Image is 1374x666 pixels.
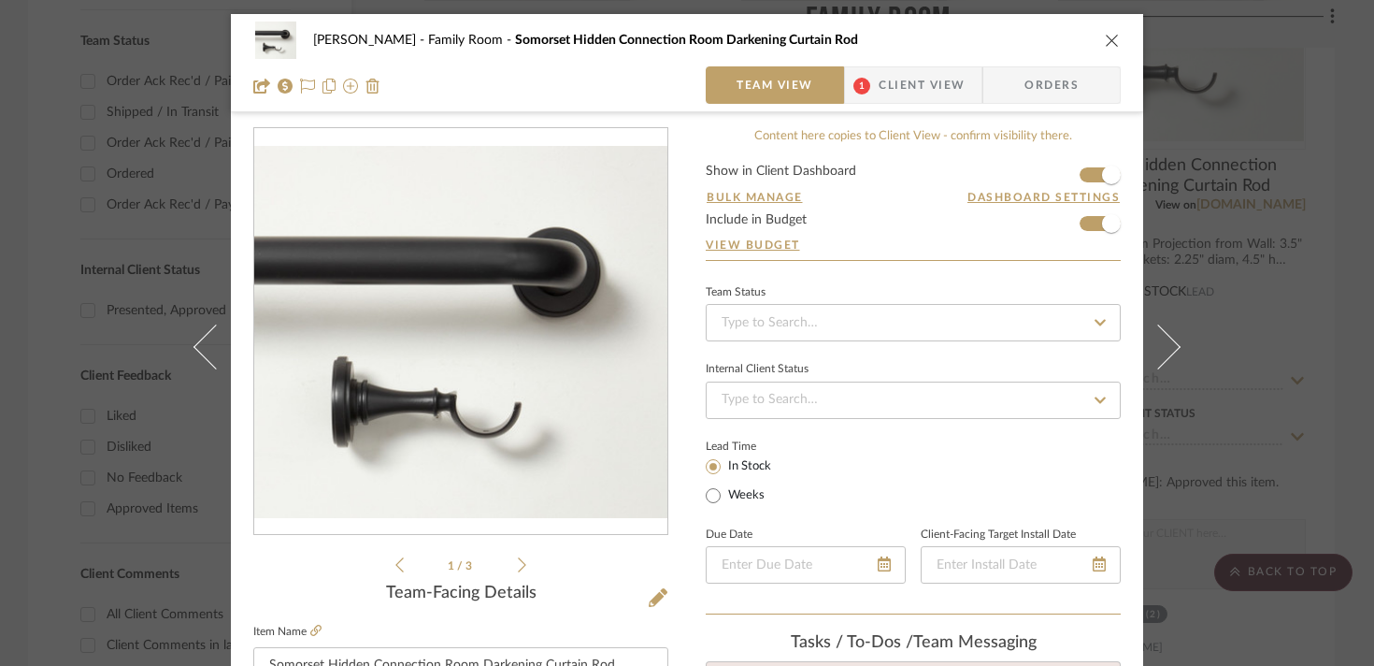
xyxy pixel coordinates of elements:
[254,146,667,518] img: 15bd5394-134f-4f2f-9c9b-5941aeb07551_436x436.jpg
[706,633,1121,654] div: team Messaging
[428,34,515,47] span: Family Room
[448,560,457,572] span: 1
[253,22,298,59] img: 15bd5394-134f-4f2f-9c9b-5941aeb07551_48x40.jpg
[254,146,667,518] div: 0
[879,66,965,104] span: Client View
[706,189,804,206] button: Bulk Manage
[706,304,1121,341] input: Type to Search…
[313,34,428,47] span: [PERSON_NAME]
[1004,66,1099,104] span: Orders
[465,560,475,572] span: 3
[457,560,465,572] span: /
[706,288,766,297] div: Team Status
[791,634,913,651] span: Tasks / To-Dos /
[706,127,1121,146] div: Content here copies to Client View - confirm visibility there.
[1104,32,1121,49] button: close
[706,455,802,507] mat-radio-group: Select item type
[706,546,906,584] input: Enter Due Date
[853,78,870,94] span: 1
[724,487,765,504] label: Weeks
[253,624,322,640] label: Item Name
[706,530,752,540] label: Due Date
[365,79,380,94] img: Remove from project
[966,189,1121,206] button: Dashboard Settings
[706,438,802,455] label: Lead Time
[706,365,809,374] div: Internal Client Status
[921,546,1121,584] input: Enter Install Date
[253,584,668,604] div: Team-Facing Details
[921,530,1076,540] label: Client-Facing Target Install Date
[724,458,771,475] label: In Stock
[737,66,813,104] span: Team View
[706,382,1121,419] input: Type to Search…
[706,238,1121,253] a: View Budget
[515,34,858,47] span: Somorset Hidden Connection Room Darkening Curtain Rod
